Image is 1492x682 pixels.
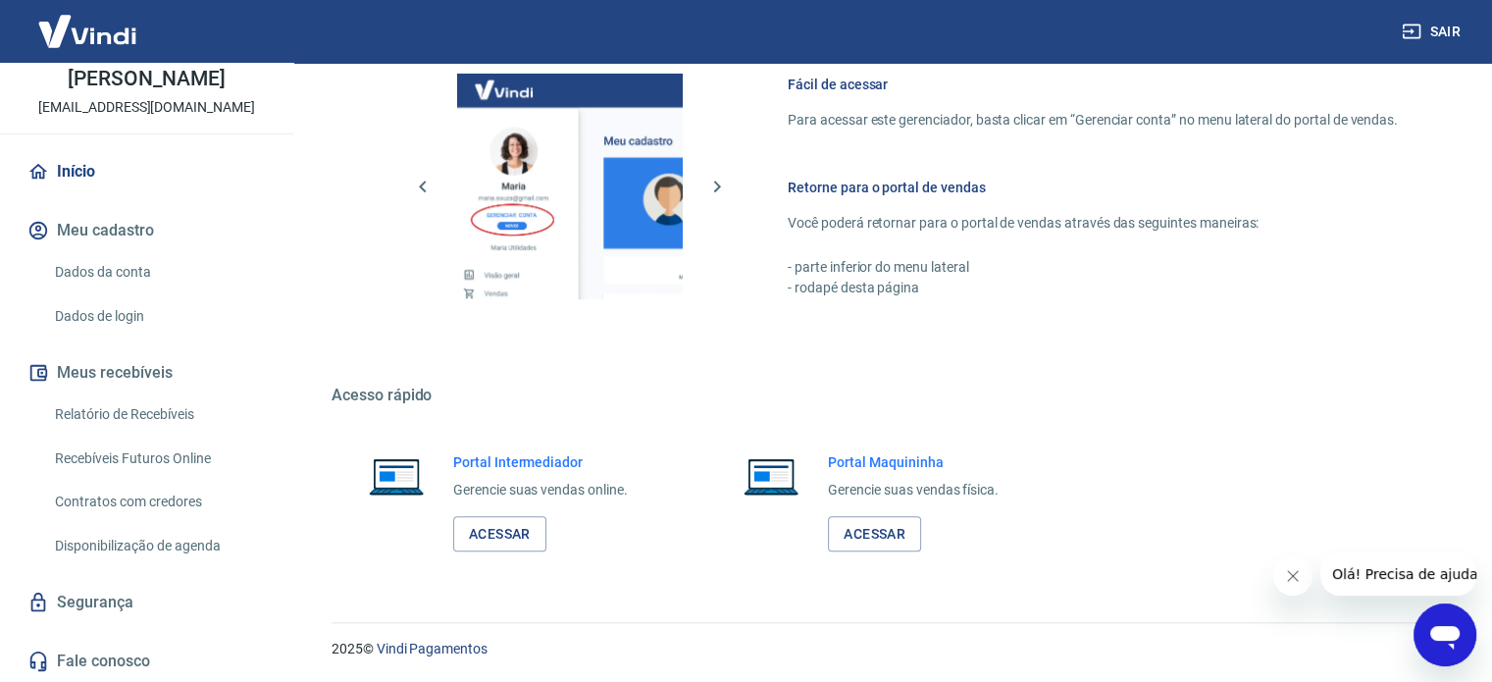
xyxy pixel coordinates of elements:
button: Meus recebíveis [24,351,270,394]
p: Gerencie suas vendas física. [828,480,999,500]
a: Acessar [453,516,546,552]
iframe: Botão para abrir a janela de mensagens [1414,603,1476,666]
p: 2025 © [332,639,1445,659]
a: Segurança [24,581,270,624]
p: - parte inferior do menu lateral [788,257,1398,278]
h6: Retorne para o portal de vendas [788,178,1398,197]
a: Dados de login [47,296,270,337]
p: [EMAIL_ADDRESS][DOMAIN_NAME] [38,97,255,118]
p: Você poderá retornar para o portal de vendas através das seguintes maneiras: [788,213,1398,234]
button: Sair [1398,14,1468,50]
p: [PERSON_NAME] [68,69,225,89]
h6: Portal Intermediador [453,452,628,472]
a: Acessar [828,516,921,552]
a: Recebíveis Futuros Online [47,439,270,479]
a: Dados da conta [47,252,270,292]
img: Imagem da dashboard mostrando o botão de gerenciar conta na sidebar no lado esquerdo [457,74,683,299]
a: Início [24,150,270,193]
a: Contratos com credores [47,482,270,522]
a: Relatório de Recebíveis [47,394,270,435]
p: Gerencie suas vendas online. [453,480,628,500]
a: Disponibilização de agenda [47,526,270,566]
img: Vindi [24,1,151,61]
iframe: Mensagem da empresa [1320,552,1476,596]
img: Imagem de um notebook aberto [355,452,437,499]
button: Meu cadastro [24,209,270,252]
h6: Fácil de acessar [788,75,1398,94]
p: - rodapé desta página [788,278,1398,298]
iframe: Fechar mensagem [1273,556,1312,596]
p: Para acessar este gerenciador, basta clicar em “Gerenciar conta” no menu lateral do portal de ven... [788,110,1398,131]
h6: Portal Maquininha [828,452,999,472]
span: Olá! Precisa de ajuda? [12,14,165,29]
h5: Acesso rápido [332,386,1445,405]
a: Vindi Pagamentos [377,641,488,656]
img: Imagem de um notebook aberto [730,452,812,499]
